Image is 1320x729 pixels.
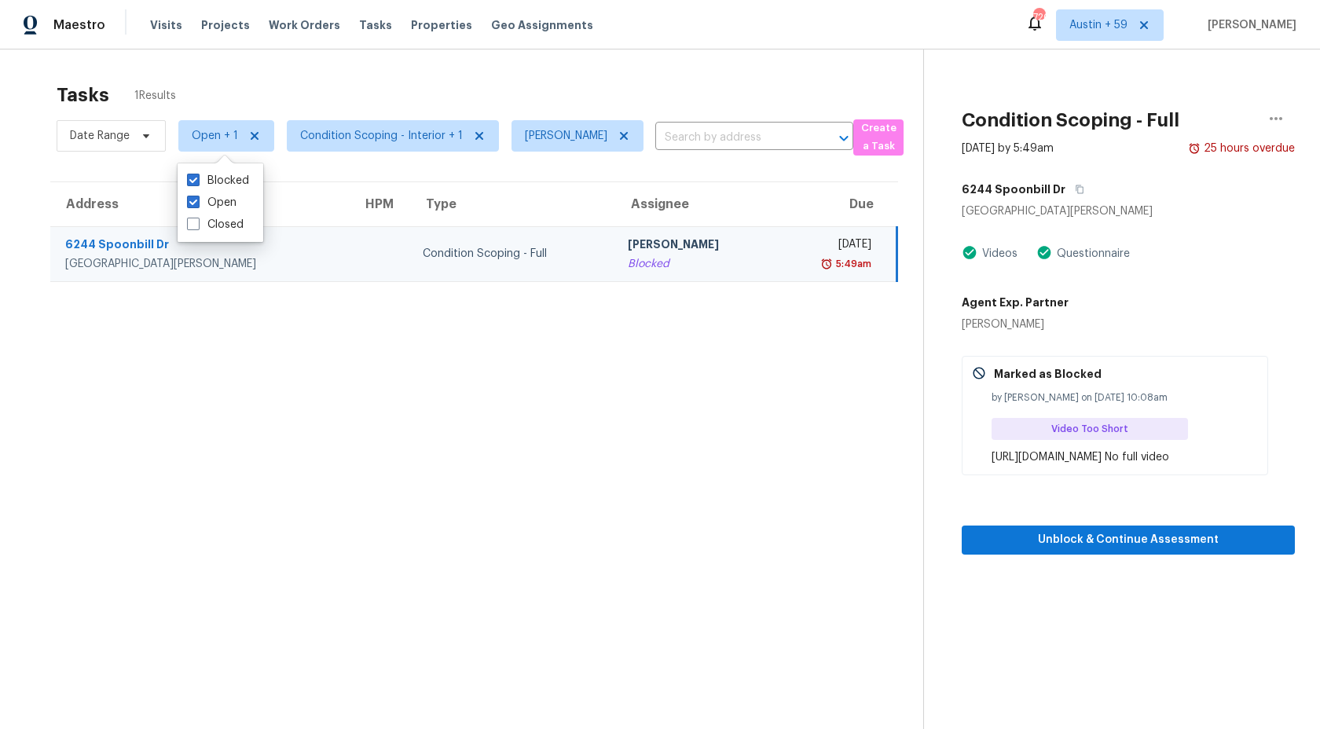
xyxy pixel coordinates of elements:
span: Austin + 59 [1069,17,1127,33]
div: [DATE] [787,236,871,256]
span: Properties [411,17,472,33]
div: [DATE] by 5:49am [962,141,1054,156]
span: Work Orders [269,17,340,33]
span: Create a Task [861,119,896,156]
img: Artifact Present Icon [962,244,977,261]
label: Blocked [187,173,249,189]
th: Address [50,182,350,226]
button: Create a Task [853,119,904,156]
span: Projects [201,17,250,33]
span: Unblock & Continue Assessment [974,530,1282,550]
div: 5:49am [833,256,871,272]
div: [URL][DOMAIN_NAME] No full video [992,449,1258,465]
div: 25 hours overdue [1201,141,1295,156]
div: [PERSON_NAME] [962,317,1069,332]
label: Closed [187,217,244,233]
h2: Tasks [57,87,109,103]
span: Tasks [359,20,392,31]
div: Videos [977,246,1017,262]
h5: Agent Exp. Partner [962,295,1069,310]
th: Assignee [615,182,775,226]
span: Condition Scoping - Interior + 1 [300,128,463,144]
div: [GEOGRAPHIC_DATA][PERSON_NAME] [962,203,1295,219]
span: Video Too Short [1051,421,1135,437]
p: Marked as Blocked [994,366,1102,382]
span: Open + 1 [192,128,238,144]
div: [PERSON_NAME] [628,236,762,256]
div: by [PERSON_NAME] on [DATE] 10:08am [992,390,1258,405]
div: [GEOGRAPHIC_DATA][PERSON_NAME] [65,256,337,272]
h2: Condition Scoping - Full [962,112,1179,128]
span: Date Range [70,128,130,144]
span: [PERSON_NAME] [1201,17,1296,33]
div: 720 [1033,9,1044,25]
th: Due [775,182,897,226]
div: Blocked [628,256,762,272]
th: HPM [350,182,410,226]
button: Open [833,127,855,149]
div: Condition Scoping - Full [423,246,603,262]
th: Type [410,182,615,226]
input: Search by address [655,126,809,150]
div: 6244 Spoonbill Dr [65,236,337,256]
h5: 6244 Spoonbill Dr [962,181,1065,197]
div: Questionnaire [1052,246,1130,262]
button: Copy Address [1065,175,1087,203]
img: Artifact Present Icon [1036,244,1052,261]
img: Overdue Alarm Icon [820,256,833,272]
span: 1 Results [134,88,176,104]
span: Geo Assignments [491,17,593,33]
label: Open [187,195,236,211]
img: Overdue Alarm Icon [1188,141,1201,156]
span: [PERSON_NAME] [525,128,607,144]
img: Gray Cancel Icon [972,366,986,380]
button: Unblock & Continue Assessment [962,526,1295,555]
span: Maestro [53,17,105,33]
span: Visits [150,17,182,33]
